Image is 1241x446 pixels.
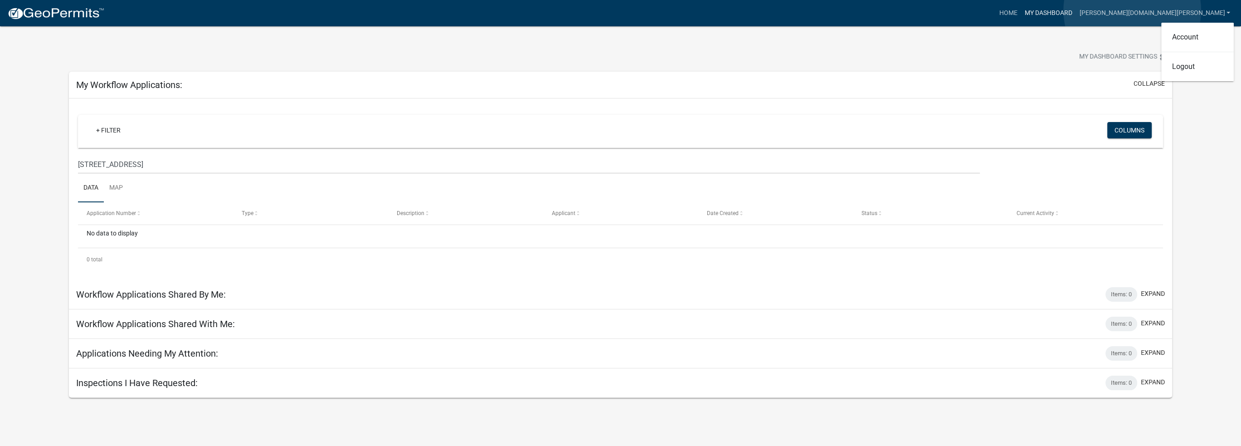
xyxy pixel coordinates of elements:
button: Columns [1107,122,1152,138]
span: Applicant [552,210,575,216]
div: Items: 0 [1105,346,1137,361]
i: settings [1159,52,1170,63]
button: expand [1141,377,1165,387]
a: Map [104,174,128,203]
div: 0 total [78,248,1163,271]
div: collapse [69,98,1172,280]
div: [PERSON_NAME][DOMAIN_NAME][PERSON_NAME] [1161,23,1234,81]
datatable-header-cell: Description [388,202,543,224]
span: Date Created [706,210,738,216]
button: expand [1141,348,1165,358]
span: Type [242,210,253,216]
datatable-header-cell: Applicant [543,202,698,224]
button: My Dashboard Settingssettings [1072,48,1177,66]
div: No data to display [78,225,1163,248]
h5: Workflow Applications Shared With Me: [76,319,235,329]
span: Status [861,210,877,216]
h5: My Workflow Applications: [76,79,182,90]
h5: Applications Needing My Attention: [76,348,218,359]
a: [PERSON_NAME][DOMAIN_NAME][PERSON_NAME] [1076,5,1234,22]
div: Items: 0 [1105,317,1137,331]
div: Items: 0 [1105,287,1137,302]
a: Logout [1161,56,1234,78]
button: expand [1141,289,1165,299]
h5: Workflow Applications Shared By Me: [76,289,226,300]
datatable-header-cell: Application Number [78,202,233,224]
input: Search for applications [78,155,980,174]
datatable-header-cell: Current Activity [1008,202,1163,224]
span: Description [397,210,424,216]
span: Current Activity [1017,210,1054,216]
button: collapse [1134,79,1165,88]
a: Data [78,174,104,203]
a: + Filter [89,122,128,138]
div: Items: 0 [1105,376,1137,390]
a: Account [1161,26,1234,48]
button: expand [1141,319,1165,328]
datatable-header-cell: Status [853,202,1008,224]
h5: Inspections I Have Requested: [76,377,198,388]
a: My Dashboard [1021,5,1076,22]
span: My Dashboard Settings [1079,52,1157,63]
a: Home [995,5,1021,22]
datatable-header-cell: Date Created [698,202,853,224]
datatable-header-cell: Type [233,202,388,224]
span: Application Number [87,210,136,216]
